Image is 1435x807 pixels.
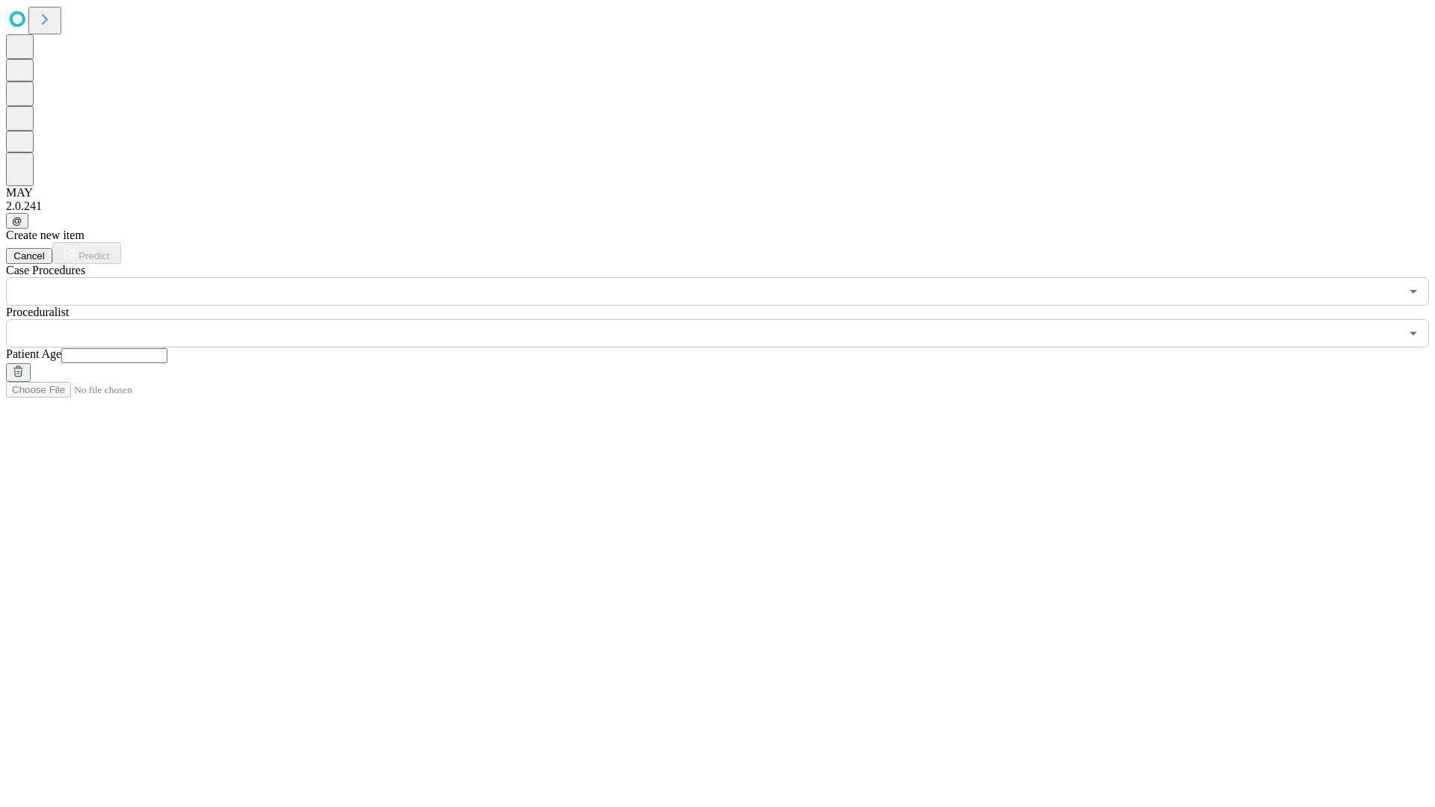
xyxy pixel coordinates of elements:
[1403,323,1424,344] button: Open
[6,229,84,241] span: Create new item
[6,306,69,318] span: Proceduralist
[6,213,28,229] button: @
[1403,281,1424,302] button: Open
[6,186,1429,200] div: MAY
[78,250,109,262] span: Predict
[6,264,85,276] span: Scheduled Procedure
[12,215,22,226] span: @
[52,242,121,264] button: Predict
[6,248,52,264] button: Cancel
[6,200,1429,213] div: 2.0.241
[6,347,61,360] span: Patient Age
[13,250,45,262] span: Cancel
